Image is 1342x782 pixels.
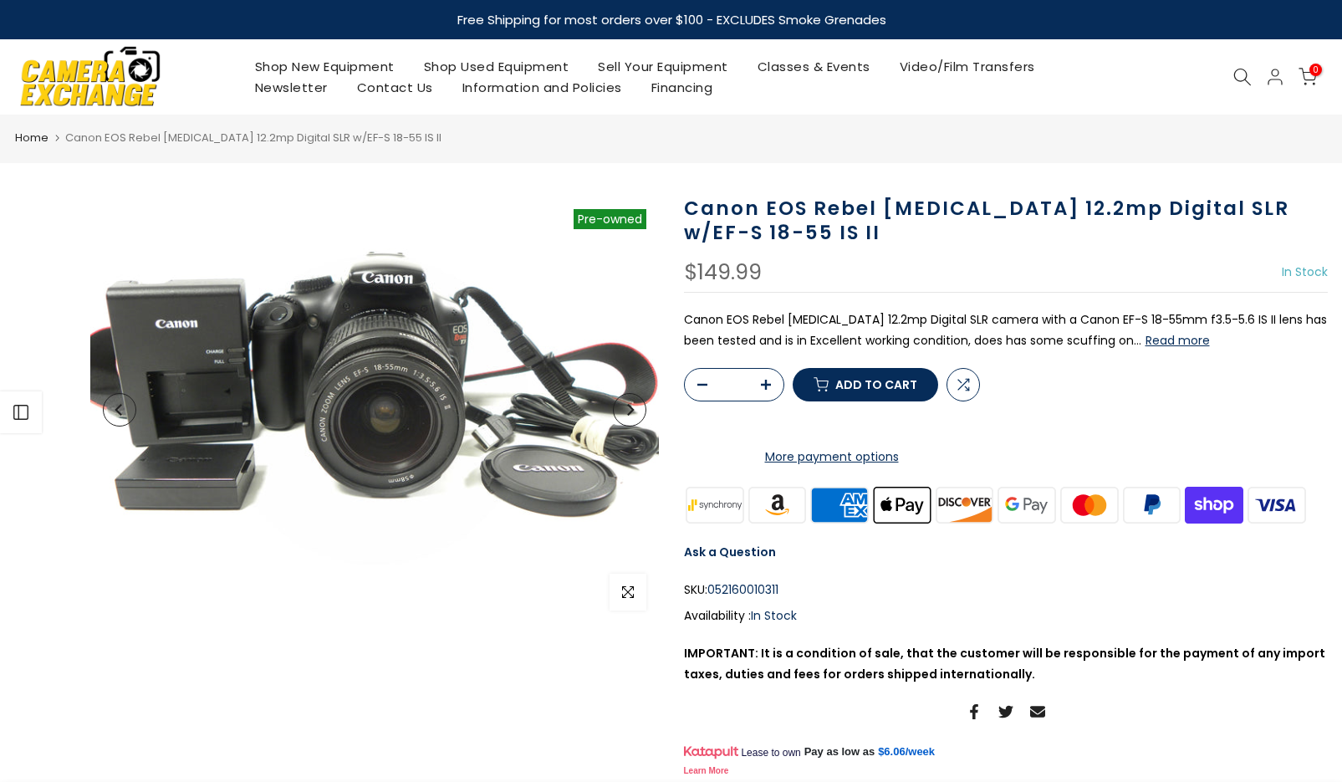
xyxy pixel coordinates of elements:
strong: IMPORTANT: It is a condition of sale, that the customer will be responsible for the payment of an... [684,645,1325,682]
a: More payment options [684,447,980,468]
a: Shop Used Equipment [409,56,584,77]
h1: Canon EOS Rebel [MEDICAL_DATA] 12.2mp Digital SLR w/EF-S 18-55 IS II [684,197,1328,245]
img: paypal [1120,484,1183,525]
span: Add to cart [835,379,917,391]
a: Financing [636,77,727,98]
span: 052160010311 [707,580,778,601]
div: Availability : [684,606,1328,626]
span: In Stock [751,607,797,624]
a: Shop New Equipment [240,56,409,77]
img: amazon payments [746,484,809,525]
a: Share on Twitter [998,702,1013,722]
span: 0 [1309,64,1322,76]
span: Lease to own [741,746,800,759]
button: Read more [1146,333,1210,348]
p: Canon EOS Rebel [MEDICAL_DATA] 12.2mp Digital SLR camera with a Canon EF-S 18-55mm f3.5-5.6 IS II... [684,309,1328,351]
img: master [1058,484,1120,525]
a: Sell Your Equipment [584,56,743,77]
button: Previous [103,393,136,427]
span: Canon EOS Rebel [MEDICAL_DATA] 12.2mp Digital SLR w/EF-S 18-55 IS II [65,130,441,146]
img: shopify pay [1183,484,1246,525]
img: synchrony [684,484,747,525]
a: Contact Us [342,77,447,98]
img: visa [1245,484,1308,525]
a: 0 [1299,68,1317,86]
a: Learn More [684,766,729,775]
button: Add to cart [793,368,938,401]
a: Video/Film Transfers [885,56,1049,77]
button: Next [613,393,646,427]
span: In Stock [1282,263,1328,280]
img: american express [809,484,871,525]
img: Canon EOS Rebel T3 12.2mp Digital SLR w/EF-S 18-55 IS II Digital Cameras - Digital SLR Cameras Ca... [90,197,659,623]
a: Classes & Events [742,56,885,77]
div: $149.99 [684,262,762,284]
img: apple pay [870,484,933,525]
strong: Free Shipping for most orders over $100 - EXCLUDES Smoke Grenades [457,11,885,28]
a: Information and Policies [447,77,636,98]
a: $6.06/week [878,744,935,759]
a: Home [15,130,48,146]
span: Pay as low as [804,744,875,759]
img: google pay [996,484,1059,525]
img: discover [933,484,996,525]
a: Ask a Question [684,544,776,560]
a: Share on Facebook [967,702,982,722]
a: Newsletter [240,77,342,98]
a: Share on Email [1030,702,1045,722]
div: SKU: [684,580,1328,601]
